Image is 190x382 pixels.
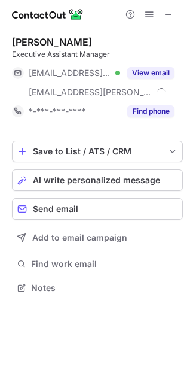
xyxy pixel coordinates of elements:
[12,198,183,220] button: Send email
[29,87,153,98] span: [EMAIL_ADDRESS][PERSON_NAME][DOMAIN_NAME]
[12,256,183,272] button: Find work email
[12,227,183,248] button: Add to email campaign
[33,175,160,185] span: AI write personalized message
[127,105,174,117] button: Reveal Button
[33,147,162,156] div: Save to List / ATS / CRM
[12,169,183,191] button: AI write personalized message
[31,259,178,269] span: Find work email
[12,36,92,48] div: [PERSON_NAME]
[127,67,174,79] button: Reveal Button
[31,283,178,293] span: Notes
[32,233,127,242] span: Add to email campaign
[33,204,78,214] span: Send email
[12,49,183,60] div: Executive Assistant Manager
[12,141,183,162] button: save-profile-one-click
[29,68,111,78] span: [EMAIL_ADDRESS][DOMAIN_NAME]
[12,7,84,22] img: ContactOut v5.3.10
[12,280,183,296] button: Notes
